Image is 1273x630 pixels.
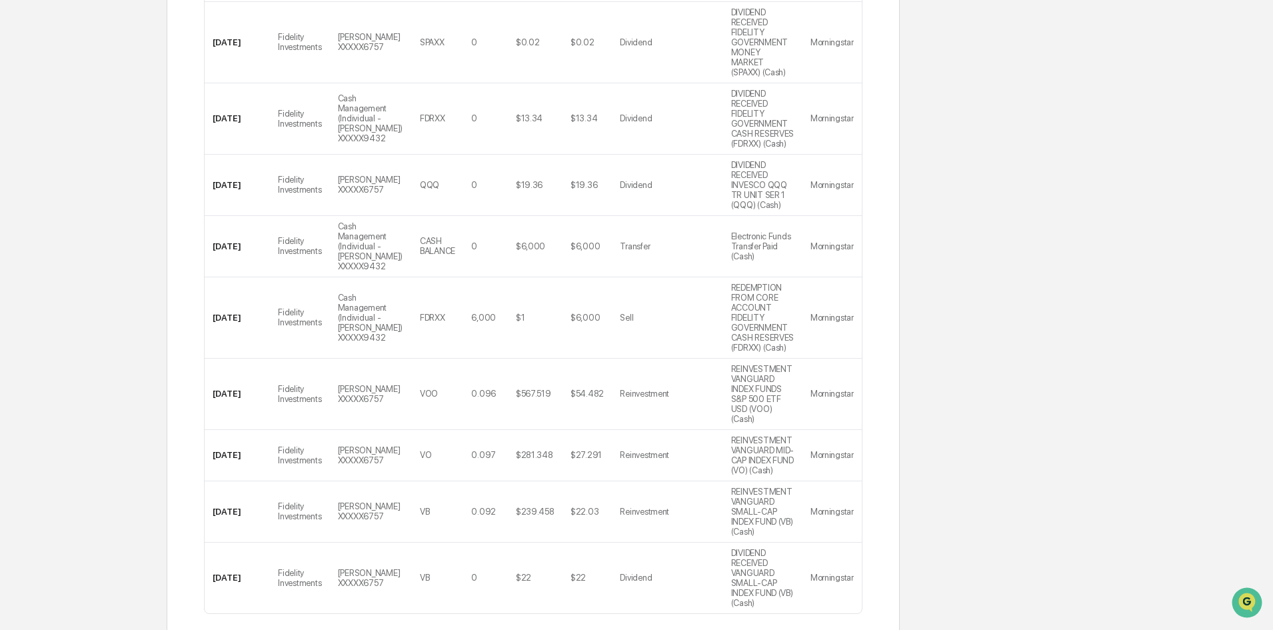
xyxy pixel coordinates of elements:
td: Morningstar [802,277,862,359]
div: VOO [420,389,438,399]
div: We're available if you need us! [45,115,169,126]
div: Start new chat [45,102,219,115]
td: [DATE] [205,481,270,543]
div: REINVESTMENT VANGUARD SMALL-CAP INDEX FUND (VB) (Cash) [731,487,794,537]
div: FDRXX [420,313,445,323]
td: Morningstar [802,2,862,83]
div: SPAXX [420,37,445,47]
div: Fidelity Investments [278,175,321,195]
td: Morningstar [802,83,862,155]
div: $6,000 [571,313,600,323]
div: FDRXX [420,113,445,123]
div: 0 [471,573,477,583]
div: 0.096 [471,389,496,399]
img: 1746055101610-c473b297-6a78-478c-a979-82029cc54cd1 [13,102,37,126]
span: Data Lookup [27,193,84,207]
div: DIVIDEND RECEIVED INVESCO QQQ TR UNIT SER 1 (QQQ) (Cash) [731,160,794,210]
button: Start new chat [227,106,243,122]
div: 0 [471,180,477,190]
div: Fidelity Investments [278,568,321,588]
div: $239.458 [516,507,555,517]
div: Sell [620,313,633,323]
td: [PERSON_NAME] XXXXX6757 [330,2,412,83]
iframe: Open customer support [1230,586,1266,622]
span: Preclearance [27,168,86,181]
div: Fidelity Investments [278,501,321,521]
div: 0.097 [471,450,496,460]
div: CASH BALANCE [420,236,456,256]
div: DIVIDEND RECEIVED FIDELITY GOVERNMENT MONEY MARKET (SPAXX) (Cash) [731,7,794,77]
td: Cash Management (Individual - [PERSON_NAME]) XXXXX9432 [330,83,412,155]
div: Electronic Funds Transfer Paid (Cash) [731,231,794,261]
td: [DATE] [205,430,270,481]
div: Fidelity Investments [278,384,321,404]
div: 0 [471,37,477,47]
a: 🗄️Attestations [91,163,171,187]
td: [DATE] [205,216,270,277]
td: [PERSON_NAME] XXXXX6757 [330,155,412,216]
div: $13.34 [571,113,597,123]
div: 🔎 [13,195,24,205]
div: Fidelity Investments [278,445,321,465]
td: Morningstar [802,430,862,481]
td: Morningstar [802,155,862,216]
div: $0.02 [516,37,540,47]
div: $281.348 [516,450,553,460]
div: Reinvestment [620,389,669,399]
div: Fidelity Investments [278,32,321,52]
div: 0 [471,241,477,251]
td: [DATE] [205,359,270,430]
div: VB [420,573,429,583]
a: 🖐️Preclearance [8,163,91,187]
div: DIVIDEND RECEIVED FIDELITY GOVERNMENT CASH RESERVES (FDRXX) (Cash) [731,89,794,149]
div: $27.291 [571,450,602,460]
div: Dividend [620,180,652,190]
div: 6,000 [471,313,496,323]
td: [DATE] [205,277,270,359]
td: [PERSON_NAME] XXXXX6757 [330,543,412,613]
div: $567.519 [516,389,551,399]
div: REDEMPTION FROM CORE ACCOUNT FIDELITY GOVERNMENT CASH RESERVES (FDRXX) (Cash) [731,283,794,353]
div: VB [420,507,429,517]
div: 🗄️ [97,169,107,180]
td: [DATE] [205,83,270,155]
div: 🖐️ [13,169,24,180]
div: 0 [471,113,477,123]
div: Fidelity Investments [278,109,321,129]
div: VO [420,450,431,460]
div: $6,000 [516,241,545,251]
div: QQQ [420,180,439,190]
div: Transfer [620,241,650,251]
div: DIVIDEND RECEIVED VANGUARD SMALL-CAP INDEX FUND (VB) (Cash) [731,548,794,608]
div: $6,000 [571,241,600,251]
div: $54.482 [571,389,604,399]
div: $22 [571,573,586,583]
div: REINVESTMENT VANGUARD INDEX FUNDS S&P 500 ETF USD (VOO) (Cash) [731,364,794,424]
td: Morningstar [802,216,862,277]
p: How can we help? [13,28,243,49]
div: $0.02 [571,37,595,47]
td: [PERSON_NAME] XXXXX6757 [330,430,412,481]
td: [DATE] [205,155,270,216]
div: 0.092 [471,507,496,517]
div: Fidelity Investments [278,236,321,256]
div: REINVESTMENT VANGUARD MID-CAP INDEX FUND (VO) (Cash) [731,435,794,475]
td: [DATE] [205,2,270,83]
div: $22 [516,573,531,583]
td: Morningstar [802,543,862,613]
div: Dividend [620,573,652,583]
td: [PERSON_NAME] XXXXX6757 [330,359,412,430]
div: $22.03 [571,507,599,517]
span: Pylon [133,226,161,236]
div: Reinvestment [620,450,669,460]
span: Attestations [110,168,165,181]
a: 🔎Data Lookup [8,188,89,212]
td: Morningstar [802,481,862,543]
div: $19.36 [571,180,597,190]
div: $13.34 [516,113,543,123]
td: Cash Management (Individual - [PERSON_NAME]) XXXXX9432 [330,216,412,277]
div: Fidelity Investments [278,307,321,327]
a: Powered byPylon [94,225,161,236]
